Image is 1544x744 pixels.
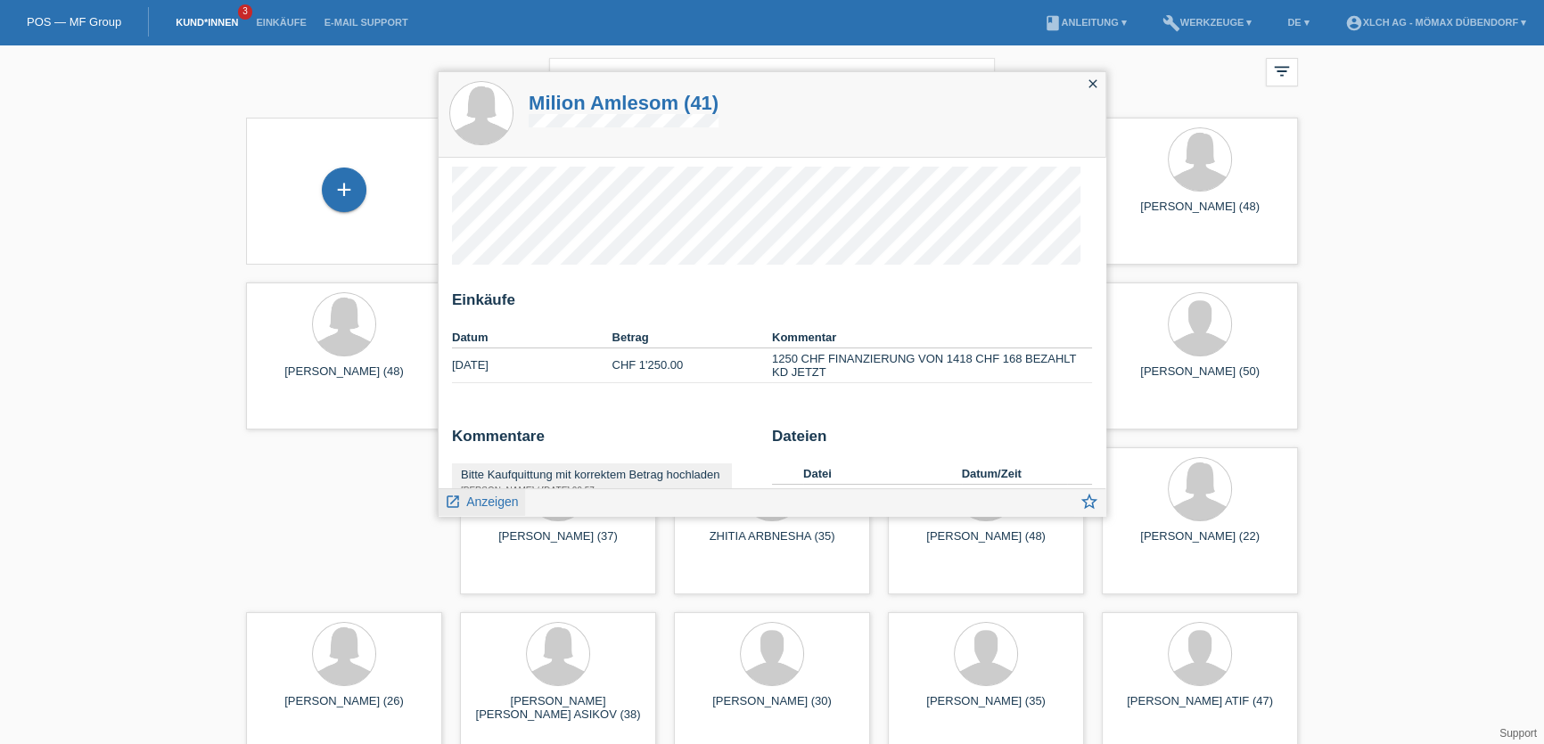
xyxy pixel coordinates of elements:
h2: Einkäufe [452,291,1092,318]
h2: Kommentare [452,428,759,454]
th: Datei [803,463,962,485]
span: 3 [238,4,252,20]
a: E-Mail Support [316,17,417,28]
div: [PERSON_NAME] (50) [1116,364,1284,393]
a: POS — MF Group [27,15,121,29]
i: filter_list [1272,61,1292,81]
a: star_border [1080,494,1099,516]
a: Kund*innen [167,17,247,28]
i: star_border [1080,492,1099,511]
div: [PERSON_NAME] ATIF (47) [1116,694,1284,723]
a: Einkäufe [247,17,315,28]
div: [PERSON_NAME] (35) [902,694,1070,723]
span: Anzeigen [466,495,518,509]
i: account_circle [1345,14,1363,32]
div: [PERSON_NAME] (48) [1116,200,1284,228]
div: [PERSON_NAME] / [DATE] 09:57 [461,486,723,495]
th: Kommentar [772,327,1092,348]
th: Datum/Zeit [962,463,1067,485]
div: [PERSON_NAME] (26) [260,694,428,723]
i: book [1043,14,1061,32]
td: [DATE] [452,348,612,383]
td: 1250 CHF FINANZIERUNG VON 1418 CHF 168 BEZAHLT KD JETZT [772,348,1092,383]
a: DE ▾ [1278,17,1318,28]
div: [PERSON_NAME] (48) [902,529,1070,558]
div: [PERSON_NAME] [PERSON_NAME] ASIKOV (38) [474,694,642,723]
div: Kund*in hinzufügen [323,175,365,205]
th: Betrag [612,327,773,348]
div: [PERSON_NAME] (37) [474,529,642,558]
div: Bitte Kaufquittung mit korrektem Betrag hochladen [461,468,723,481]
i: close [1086,77,1100,91]
div: [PERSON_NAME] (22) [1116,529,1284,558]
div: ZHITIA ARBNESHA (35) [688,529,856,558]
i: launch [445,494,461,510]
a: launch Anzeigen [445,489,519,511]
h2: Dateien [772,428,1092,454]
div: [PERSON_NAME] (30) [688,694,856,723]
i: build [1162,14,1180,32]
a: account_circleXLCH AG - Mömax Dübendorf ▾ [1336,17,1535,28]
th: Datum [452,327,612,348]
input: Suche... [549,58,995,100]
td: [DATE] 19:44 [962,485,1067,517]
div: [PERSON_NAME] (48) [260,364,428,393]
a: Milion Amlesom (41) [529,92,719,114]
a: buildWerkzeuge ▾ [1154,17,1261,28]
a: Support [1499,727,1537,740]
td: CHF 1'250.00 [612,348,773,383]
a: bookAnleitung ▾ [1034,17,1135,28]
